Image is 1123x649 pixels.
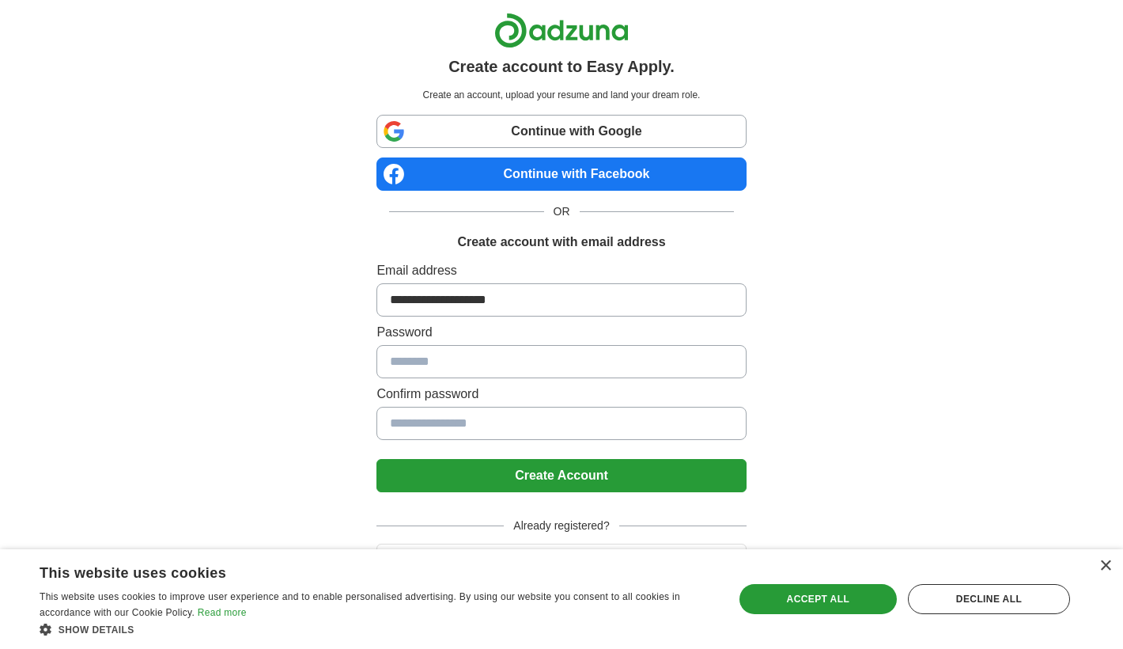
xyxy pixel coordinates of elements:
[376,459,746,492] button: Create Account
[40,559,674,583] div: This website uses cookies
[40,621,713,637] div: Show details
[376,158,746,191] a: Continue with Facebook
[739,584,897,614] div: Accept all
[1099,560,1111,572] div: Close
[59,624,134,636] span: Show details
[494,13,629,48] img: Adzuna logo
[376,261,746,280] label: Email address
[376,544,746,577] button: Login
[457,233,665,252] h1: Create account with email address
[376,385,746,404] label: Confirm password
[448,55,675,78] h1: Create account to Easy Apply.
[376,323,746,342] label: Password
[380,88,743,102] p: Create an account, upload your resume and land your dream role.
[376,115,746,148] a: Continue with Google
[40,591,680,618] span: This website uses cookies to improve user experience and to enable personalised advertising. By u...
[544,203,580,220] span: OR
[504,518,618,534] span: Already registered?
[908,584,1070,614] div: Decline all
[198,607,247,618] a: Read more, opens a new window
